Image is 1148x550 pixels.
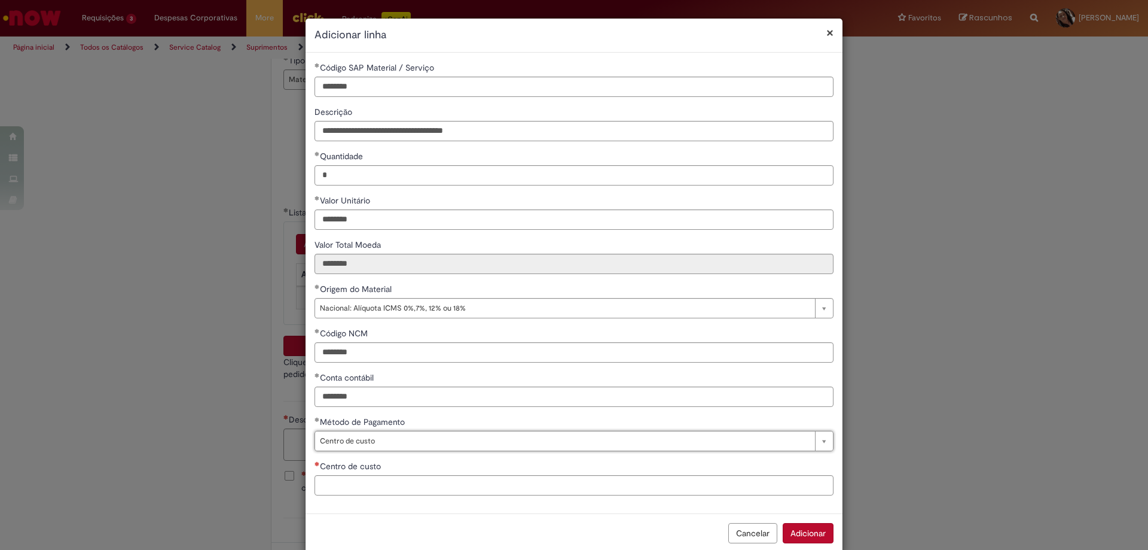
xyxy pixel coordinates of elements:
[315,373,320,378] span: Obrigatório Preenchido
[315,475,833,496] input: Centro de custo
[315,239,383,250] span: Somente leitura - Valor Total Moeda
[315,63,320,68] span: Obrigatório Preenchido
[315,417,320,422] span: Obrigatório Preenchido
[320,372,376,383] span: Conta contábil
[315,461,320,466] span: Necessários
[315,121,833,141] input: Descrição
[315,209,833,230] input: Valor Unitário
[320,62,436,73] span: Código SAP Material / Serviço
[315,77,833,97] input: Código SAP Material / Serviço
[315,284,320,289] span: Obrigatório Preenchido
[320,195,373,206] span: Valor Unitário
[826,26,833,39] button: Fechar modal
[320,299,809,318] span: Nacional: Alíquota ICMS 0%,7%, 12% ou 18%
[320,151,365,162] span: Quantidade
[315,151,320,156] span: Obrigatório Preenchido
[315,254,833,274] input: Valor Total Moeda
[315,28,833,43] h2: Adicionar linha
[320,432,809,451] span: Centro de custo
[315,196,320,200] span: Obrigatório Preenchido
[320,461,383,472] span: Centro de custo
[320,417,407,427] span: Método de Pagamento
[315,165,833,186] input: Quantidade
[320,284,394,294] span: Origem do Material
[315,387,833,407] input: Conta contábil
[320,328,370,339] span: Código NCM
[783,523,833,543] button: Adicionar
[315,329,320,333] span: Obrigatório Preenchido
[315,342,833,363] input: Código NCM
[315,107,355,117] span: Descrição
[728,523,777,543] button: Cancelar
